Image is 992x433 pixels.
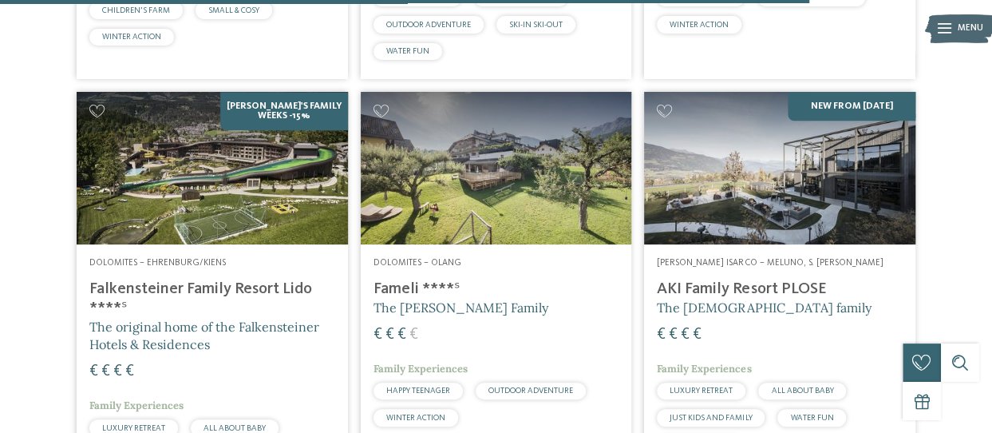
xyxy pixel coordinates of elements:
[790,414,833,422] span: WATER FUN
[77,92,348,244] img: Looking for family hotels? Find the best ones here!
[771,387,833,395] span: ALL ABOUT BABY
[89,399,184,412] span: Family Experiences
[693,327,702,343] span: €
[657,280,903,299] h4: AKI Family Resort PLOSE
[113,363,122,379] span: €
[669,327,678,343] span: €
[509,21,563,29] span: SKI-IN SKI-OUT
[204,424,266,432] span: ALL ABOUT BABY
[670,21,729,29] span: WINTER ACTION
[657,300,871,316] span: The [DEMOGRAPHIC_DATA] family
[385,327,394,343] span: €
[102,424,165,432] span: LUXURY RETREAT
[89,280,335,318] h4: Falkensteiner Family Resort Lido ****ˢ
[409,327,418,343] span: €
[89,363,98,379] span: €
[657,327,666,343] span: €
[125,363,134,379] span: €
[373,327,382,343] span: €
[670,387,733,395] span: LUXURY RETREAT
[101,363,110,379] span: €
[373,362,468,375] span: Family Experiences
[657,362,751,375] span: Family Experiences
[361,92,632,244] img: Looking for family hotels? Find the best ones here!
[397,327,406,343] span: €
[488,387,573,395] span: OUTDOOR ADVENTURE
[373,300,548,316] span: The [PERSON_NAME] Family
[102,6,170,14] span: CHILDREN’S FARM
[373,258,461,268] span: Dolomites – Olang
[657,258,883,268] span: [PERSON_NAME] Isarco – Meluno, S. [PERSON_NAME]
[644,92,915,244] img: Looking for family hotels? Find the best ones here!
[102,33,161,41] span: WINTER ACTION
[670,414,752,422] span: JUST KIDS AND FAMILY
[386,21,471,29] span: OUTDOOR ADVENTURE
[89,258,226,268] span: Dolomites – Ehrenburg/Kiens
[386,47,429,55] span: WATER FUN
[681,327,690,343] span: €
[386,387,450,395] span: HAPPY TEENAGER
[386,414,445,422] span: WINTER ACTION
[208,6,259,14] span: SMALL & COSY
[89,319,319,352] span: The original home of the Falkensteiner Hotels & Residences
